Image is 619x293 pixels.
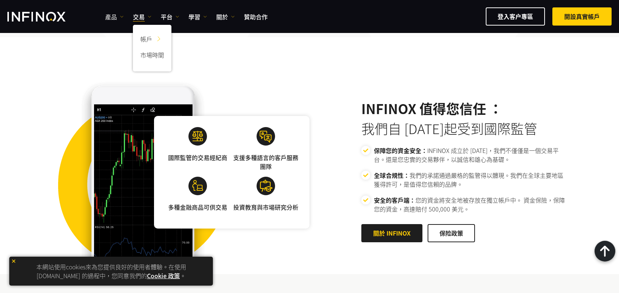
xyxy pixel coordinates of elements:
p: 國際監管的交易經紀商 [168,153,227,162]
a: 產品 [105,12,124,21]
a: 贊助合作 [244,12,268,21]
a: 帳戶 [133,32,171,48]
a: 保险政策 [428,224,475,242]
a: 學習 [188,12,207,21]
img: yellow close icon [11,259,16,264]
strong: 全球合規性： [374,171,409,180]
p: 您的資金將安全地被存放在獨立帳戶中。 資金保險，保障您的資金，高達賠付 500,000 美元。 [374,196,569,213]
p: 多種金融商品可供交易 [168,203,227,212]
p: 投資教育與市場研究分析 [233,203,298,212]
a: 開設真實帳戶 [552,7,612,26]
p: 支援多種語言的客戶服務團隊 [233,153,298,171]
a: Cookie 政策 [147,271,180,280]
a: 關於 INFINOX [361,224,422,242]
a: 市場時間 [133,48,171,64]
strong: INFINOX 值得您信任 ： [361,100,569,117]
a: 登入客户專區 [486,7,545,26]
a: 關於 [216,12,235,21]
h2: 我們自 [DATE]起受到國際監管 [361,100,569,137]
p: 我們的承諾通過嚴格的監管得以體現。我們在全球主要地區獲得許可，是值得您信賴的品牌。 [374,171,569,189]
a: 平台 [161,12,179,21]
strong: 安全的客戶端： [374,196,415,204]
strong: 保障您的資金安全： [374,146,427,155]
a: INFINOX Logo [7,12,83,21]
p: 本網站使用cookies來為您提供良好的使用者體驗。在使用 [DOMAIN_NAME] 的過程中，您同意我們的 。 [13,260,209,282]
a: 交易 [133,12,151,21]
p: INFINOX 成立於 [DATE]，我們不僅僅是一個交易平台。還是您忠實的交易夥伴，以誠信和雄心為基礎。 [374,146,569,164]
